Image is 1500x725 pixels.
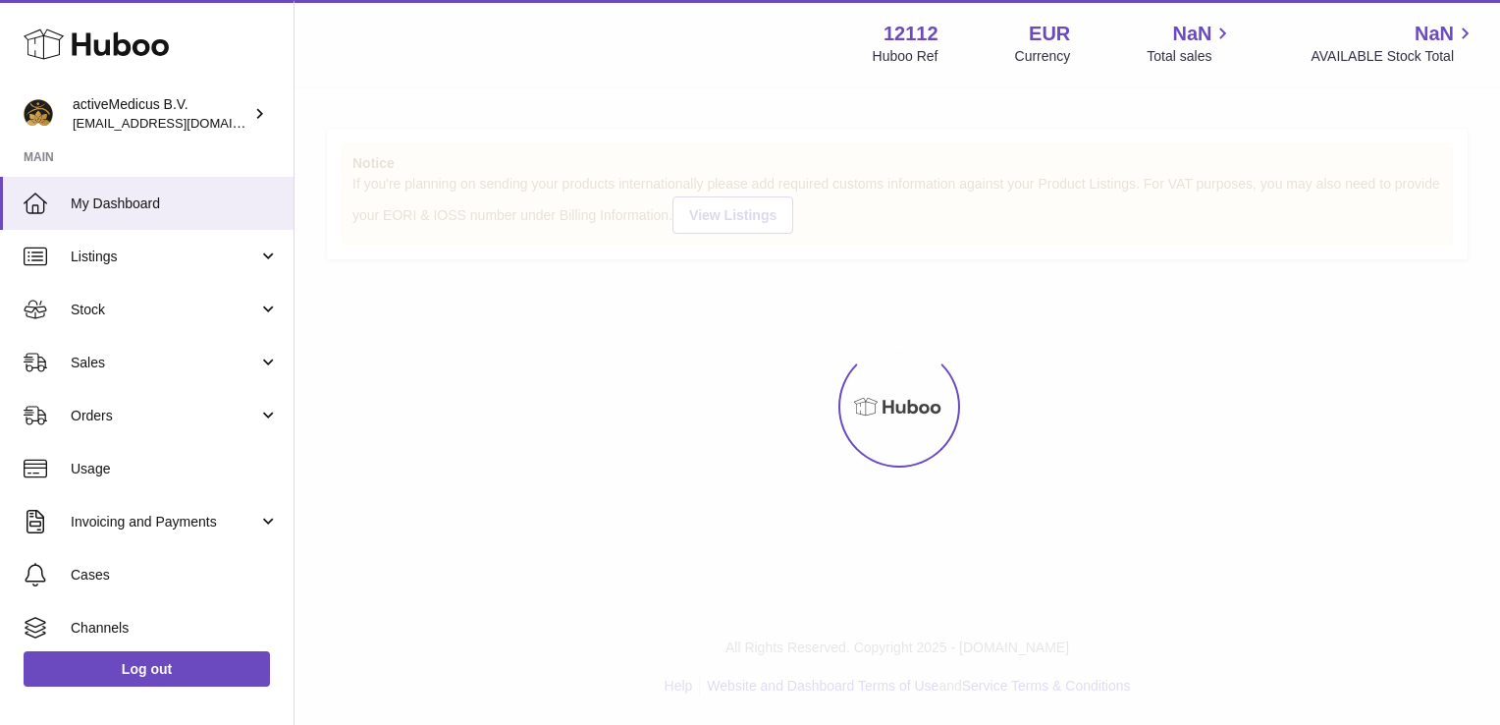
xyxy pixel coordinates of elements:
[1415,21,1454,47] span: NaN
[1015,47,1071,66] div: Currency
[884,21,938,47] strong: 12112
[1172,21,1211,47] span: NaN
[71,513,258,531] span: Invoicing and Payments
[73,115,289,131] span: [EMAIL_ADDRESS][DOMAIN_NAME]
[71,460,279,478] span: Usage
[873,47,938,66] div: Huboo Ref
[71,619,279,638] span: Channels
[1311,21,1476,66] a: NaN AVAILABLE Stock Total
[1311,47,1476,66] span: AVAILABLE Stock Total
[71,195,279,213] span: My Dashboard
[24,99,53,129] img: internalAdmin-12112@internal.huboo.com
[71,566,279,585] span: Cases
[73,95,249,133] div: activeMedicus B.V.
[71,407,258,425] span: Orders
[71,248,258,266] span: Listings
[71,301,258,319] span: Stock
[1029,21,1070,47] strong: EUR
[1147,21,1234,66] a: NaN Total sales
[24,651,270,687] a: Log out
[1147,47,1234,66] span: Total sales
[71,354,258,372] span: Sales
